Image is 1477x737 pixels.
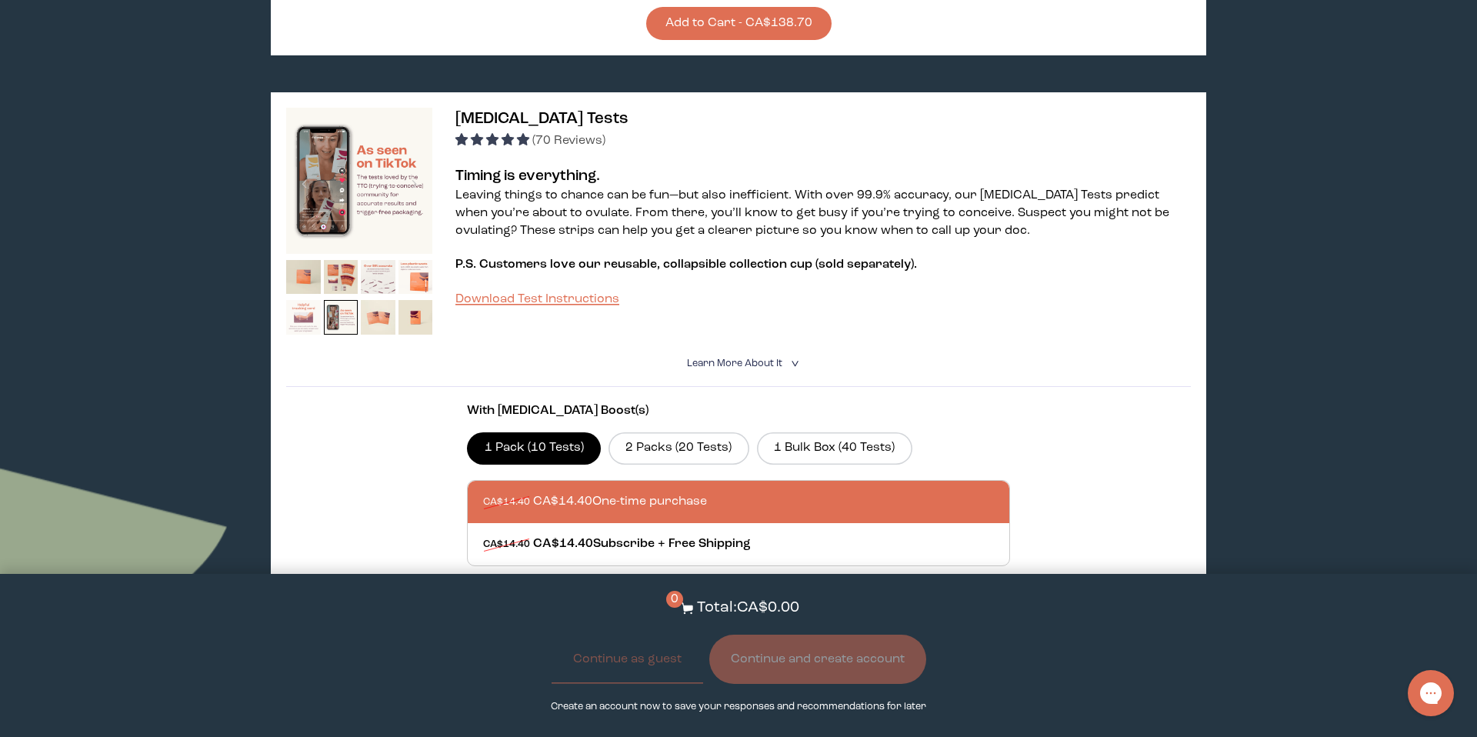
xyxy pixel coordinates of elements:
strong: Timing is everything. [455,168,600,184]
label: 1 Pack (10 Tests) [467,432,601,465]
span: . [914,258,917,271]
img: thumbnail image [361,260,395,295]
img: thumbnail image [324,300,358,335]
img: thumbnail image [398,260,433,295]
iframe: Gorgias live chat messenger [1400,665,1462,722]
i: < [786,359,801,368]
p: Create an account now to save your responses and recommendations for later [551,699,926,714]
img: thumbnail image [324,260,358,295]
span: (70 Reviews) [532,135,605,147]
span: P.S. Customers love our reusable, collapsible collection cup (sold separately) [455,258,914,271]
span: 4.96 stars [455,135,532,147]
button: Continue as guest [552,635,703,684]
img: thumbnail image [286,108,432,254]
p: Total: CA$0.00 [697,597,799,619]
summary: Learn More About it < [687,356,790,371]
a: Download Test Instructions [455,293,619,305]
span: Learn More About it [687,358,782,368]
label: 1 Bulk Box (40 Tests) [757,432,912,465]
img: thumbnail image [361,300,395,335]
img: thumbnail image [398,300,433,335]
p: Leaving things to chance can be fun—but also inefficient. With over 99.9% accuracy, our [MEDICAL_... [455,187,1191,240]
button: Add to Cart - CA$138.70 [646,7,832,40]
img: thumbnail image [286,260,321,295]
span: [MEDICAL_DATA] Tests [455,111,628,127]
p: With [MEDICAL_DATA] Boost(s) [467,402,1010,420]
button: Continue and create account [709,635,926,684]
label: 2 Packs (20 Tests) [608,432,749,465]
img: thumbnail image [286,300,321,335]
span: 0 [666,591,683,608]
